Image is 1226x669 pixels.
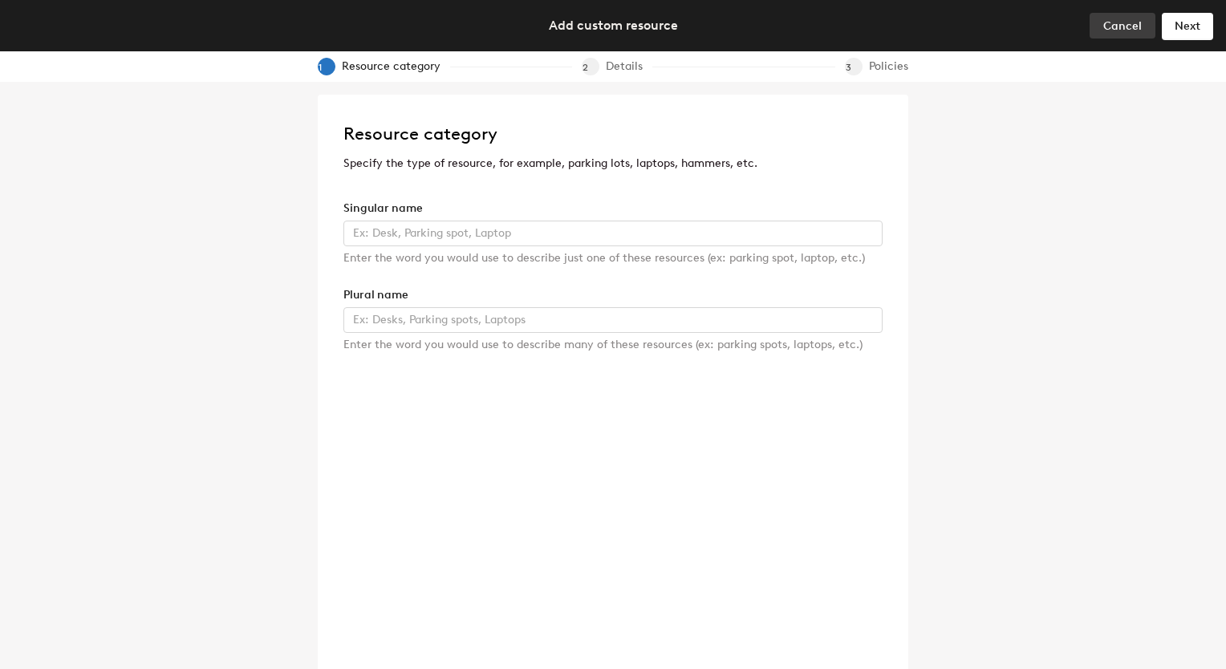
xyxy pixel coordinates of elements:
[343,249,883,267] div: Enter the word you would use to describe just one of these resources (ex: parking spot, laptop, e...
[343,221,883,246] input: Ex: Desk, Parking spot, Laptop
[343,155,883,172] p: Specify the type of resource, for example, parking lots, laptops, hammers, etc.
[846,62,865,73] span: 3
[606,58,652,75] div: Details
[549,15,678,35] div: Add custom resource
[1162,13,1213,39] button: Next
[1090,13,1155,39] button: Cancel
[342,58,450,75] div: Resource category
[869,58,908,75] div: Policies
[343,307,883,333] input: Ex: Desks, Parking spots, Laptops
[319,62,338,73] span: 1
[343,200,883,217] div: Singular name
[343,120,883,148] h2: Resource category
[1103,19,1142,33] span: Cancel
[343,286,883,304] div: Plural name
[583,62,602,73] span: 2
[343,336,883,354] div: Enter the word you would use to describe many of these resources (ex: parking spots, laptops, etc.)
[1175,19,1200,33] span: Next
